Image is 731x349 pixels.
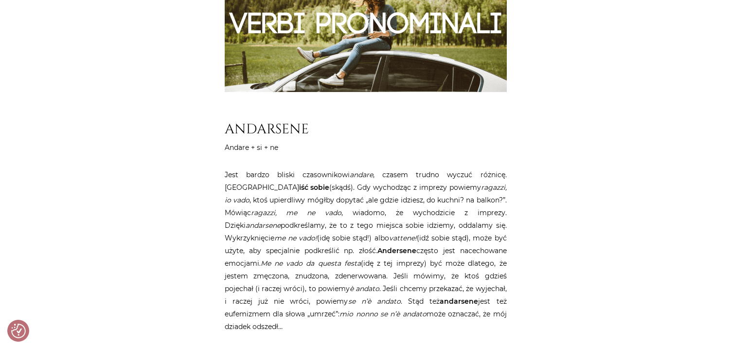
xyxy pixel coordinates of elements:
strong: andarsene [440,297,478,306]
em: se n’è andato [348,297,401,306]
em: me ne vado! [274,234,317,242]
em: mio nonno se n’è andato [339,310,426,318]
p: Jest bardzo bliski czasownikowi , czasem trudno wyczuć różnicę. [GEOGRAPHIC_DATA] (skądś). Gdy wy... [225,168,507,333]
em: andare [350,170,373,179]
p: Andare + si + ne [225,141,507,154]
img: Revisit consent button [11,324,26,338]
strong: iść sobie [299,183,330,192]
em: ragazzi, me ne vado [251,208,342,217]
em: vattene! [389,234,417,242]
strong: Andersene [377,246,416,255]
em: è andato [350,284,379,293]
em: andarsene [246,221,281,230]
button: Preferencje co do zgód [11,324,26,338]
h2: ANDARSENE [225,121,507,138]
em: Me ne vado da questa festa [261,259,361,268]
